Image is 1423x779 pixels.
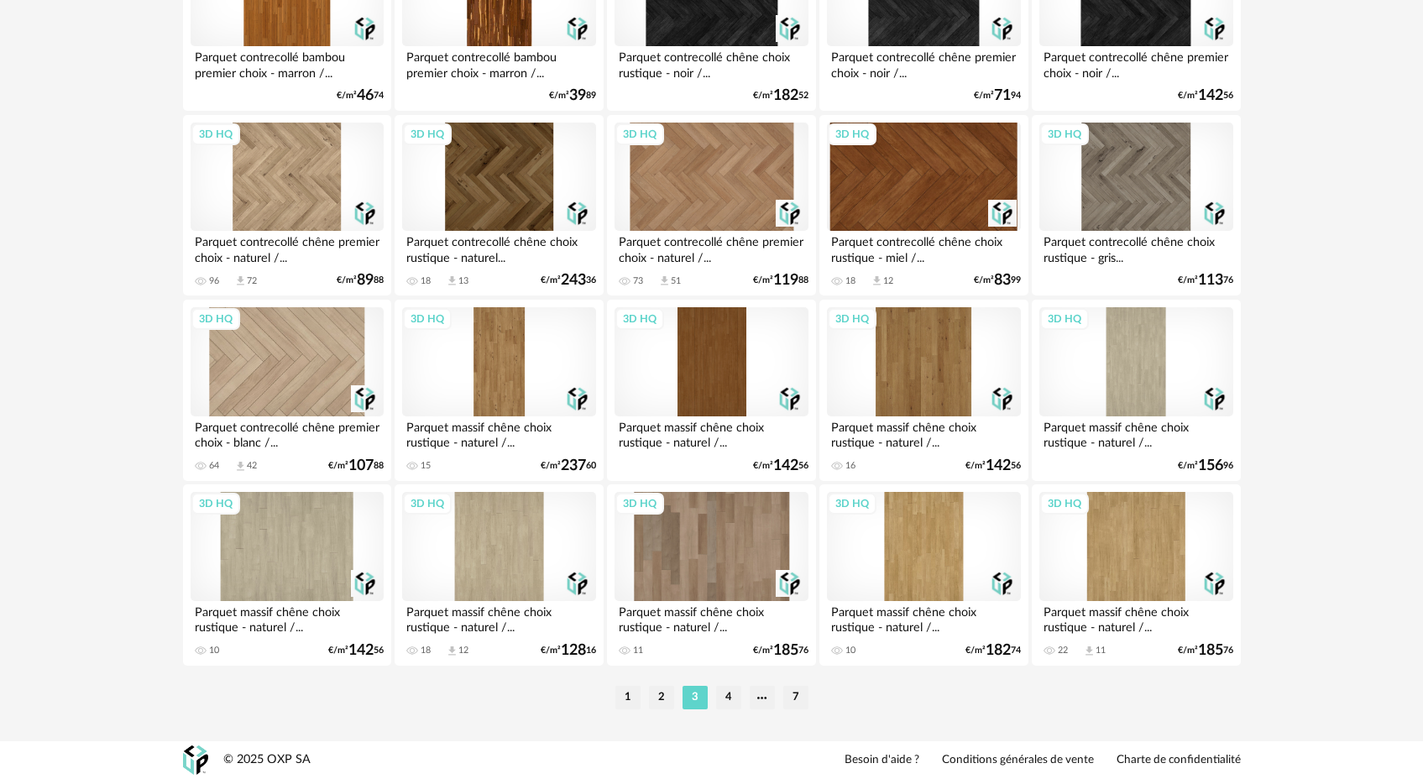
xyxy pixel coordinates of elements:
span: 128 [561,645,586,656]
div: €/m² 74 [965,645,1021,656]
div: €/m² 89 [549,90,596,102]
div: €/m² 76 [1178,645,1233,656]
span: 142 [1198,90,1223,102]
a: 3D HQ Parquet massif chêne choix rustique - naturel /... 10 €/m²14256 [183,484,391,666]
div: €/m² 60 [541,460,596,472]
a: 3D HQ Parquet contrecollé chêne premier choix - naturel /... 73 Download icon 51 €/m²11988 [607,115,815,296]
div: 3D HQ [828,123,876,145]
div: €/m² 56 [965,460,1021,472]
div: €/m² 16 [541,645,596,656]
div: Parquet massif chêne choix rustique - naturel /... [615,416,808,450]
a: 3D HQ Parquet contrecollé chêne choix rustique - gris... €/m²11376 [1032,115,1240,296]
div: €/m² 88 [753,274,808,286]
div: €/m² 94 [974,90,1021,102]
span: 71 [994,90,1011,102]
span: 46 [357,90,374,102]
a: 3D HQ Parquet contrecollé chêne choix rustique - naturel... 18 Download icon 13 €/m²24336 [395,115,603,296]
span: Download icon [234,460,247,473]
span: 107 [348,460,374,472]
span: Download icon [234,274,247,287]
div: Parquet contrecollé chêne premier choix - noir /... [1039,46,1232,80]
span: Download icon [658,274,671,287]
span: 89 [357,274,374,286]
div: 73 [633,275,643,287]
div: 3D HQ [615,493,664,515]
div: 16 [845,460,855,472]
div: 3D HQ [403,308,452,330]
div: Parquet contrecollé chêne choix rustique - naturel... [402,231,595,264]
div: 3D HQ [828,308,876,330]
div: €/m² 96 [1178,460,1233,472]
span: 142 [348,645,374,656]
li: 2 [649,686,674,709]
span: Download icon [871,274,883,287]
div: €/m² 76 [1178,274,1233,286]
div: Parquet contrecollé chêne choix rustique - miel /... [827,231,1020,264]
div: 22 [1058,645,1068,656]
div: €/m² 88 [337,274,384,286]
div: Parquet massif chêne choix rustique - naturel /... [1039,601,1232,635]
div: Parquet massif chêne choix rustique - naturel /... [402,416,595,450]
div: €/m² 56 [1178,90,1233,102]
span: Download icon [1083,645,1096,657]
span: Download icon [446,645,458,657]
div: 3D HQ [1040,308,1089,330]
div: 51 [671,275,681,287]
a: 3D HQ Parquet massif chêne choix rustique - naturel /... 18 Download icon 12 €/m²12816 [395,484,603,666]
span: 142 [773,460,798,472]
a: Besoin d'aide ? [845,753,919,768]
div: €/m² 36 [541,274,596,286]
div: €/m² 88 [328,460,384,472]
div: 42 [247,460,257,472]
div: 18 [421,645,431,656]
li: 4 [716,686,741,709]
span: 156 [1198,460,1223,472]
div: Parquet contrecollé chêne premier choix - naturel /... [615,231,808,264]
span: 182 [773,90,798,102]
div: €/m² 76 [753,645,808,656]
span: 39 [569,90,586,102]
div: Parquet massif chêne choix rustique - naturel /... [827,601,1020,635]
span: 182 [986,645,1011,656]
div: 13 [458,275,468,287]
div: Parquet contrecollé chêne premier choix - blanc /... [191,416,384,450]
div: 3D HQ [403,123,452,145]
div: 3D HQ [615,308,664,330]
div: 18 [845,275,855,287]
div: 11 [1096,645,1106,656]
div: €/m² 56 [328,645,384,656]
a: 3D HQ Parquet massif chêne choix rustique - naturel /... 11 €/m²18576 [607,484,815,666]
a: 3D HQ Parquet massif chêne choix rustique - naturel /... 16 €/m²14256 [819,300,1028,481]
div: Parquet massif chêne choix rustique - naturel /... [1039,416,1232,450]
div: 3D HQ [191,308,240,330]
a: 3D HQ Parquet massif chêne choix rustique - naturel /... €/m²14256 [607,300,815,481]
span: 113 [1198,274,1223,286]
li: 7 [783,686,808,709]
div: 3D HQ [191,123,240,145]
span: 185 [773,645,798,656]
a: Charte de confidentialité [1117,753,1241,768]
div: Parquet contrecollé chêne premier choix - naturel /... [191,231,384,264]
div: Parquet contrecollé chêne choix rustique - gris... [1039,231,1232,264]
div: 10 [209,645,219,656]
span: Download icon [446,274,458,287]
div: Parquet massif chêne choix rustique - naturel /... [615,601,808,635]
a: 3D HQ Parquet contrecollé chêne choix rustique - miel /... 18 Download icon 12 €/m²8399 [819,115,1028,296]
div: 3D HQ [828,493,876,515]
div: Parquet contrecollé bambou premier choix - marron /... [191,46,384,80]
div: 10 [845,645,855,656]
a: 3D HQ Parquet contrecollé chêne premier choix - naturel /... 96 Download icon 72 €/m²8988 [183,115,391,296]
div: 12 [883,275,893,287]
div: 3D HQ [1040,493,1089,515]
div: Parquet contrecollé chêne premier choix - noir /... [827,46,1020,80]
div: 3D HQ [615,123,664,145]
span: 142 [986,460,1011,472]
div: €/m² 99 [974,274,1021,286]
div: Parquet massif chêne choix rustique - naturel /... [827,416,1020,450]
span: 185 [1198,645,1223,656]
div: 12 [458,645,468,656]
a: 3D HQ Parquet massif chêne choix rustique - naturel /... 10 €/m²18274 [819,484,1028,666]
div: Parquet contrecollé bambou premier choix - marron /... [402,46,595,80]
div: Parquet contrecollé chêne choix rustique - noir /... [615,46,808,80]
div: Parquet massif chêne choix rustique - naturel /... [402,601,595,635]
